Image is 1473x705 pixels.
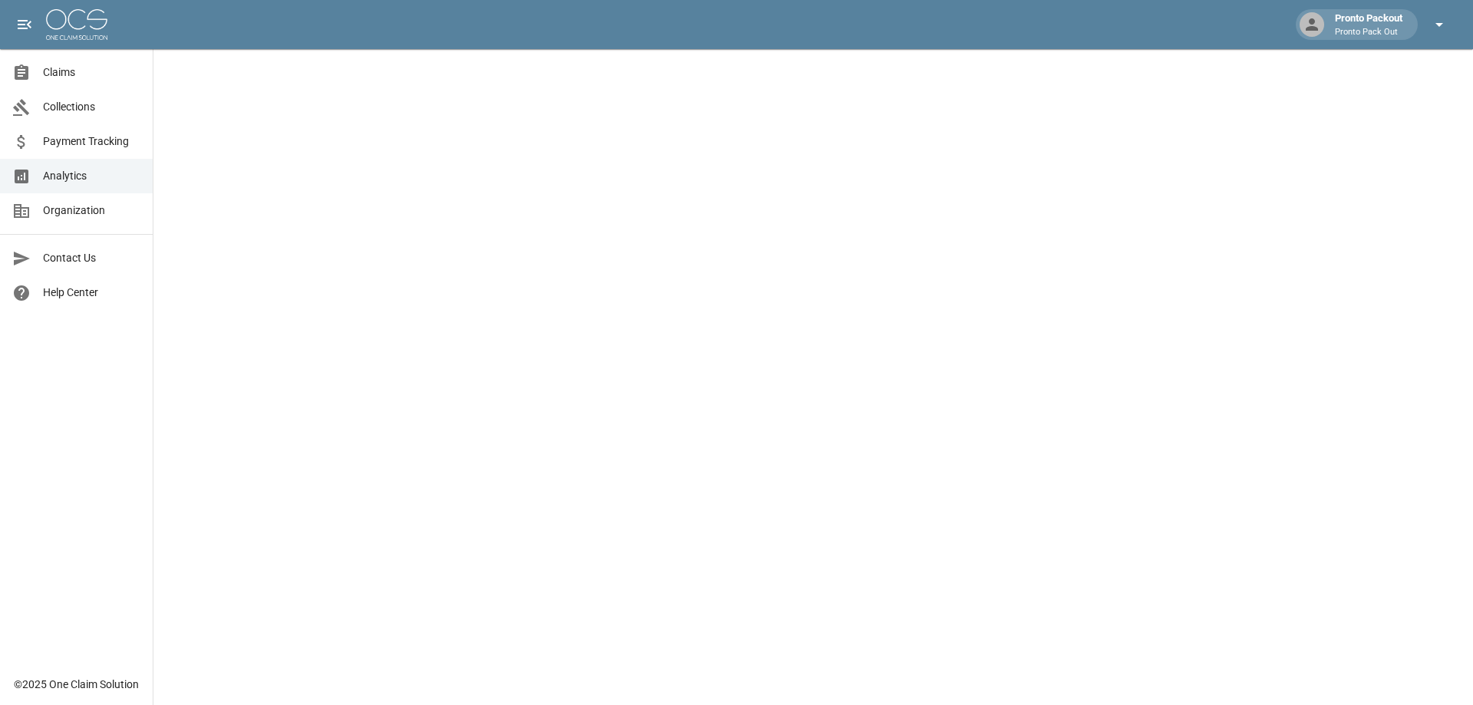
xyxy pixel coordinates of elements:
[1335,26,1402,39] p: Pronto Pack Out
[43,285,140,301] span: Help Center
[1329,11,1409,38] div: Pronto Packout
[43,133,140,150] span: Payment Tracking
[43,99,140,115] span: Collections
[9,9,40,40] button: open drawer
[14,677,139,692] div: © 2025 One Claim Solution
[43,168,140,184] span: Analytics
[43,203,140,219] span: Organization
[43,64,140,81] span: Claims
[43,250,140,266] span: Contact Us
[153,49,1473,700] iframe: Embedded Dashboard
[46,9,107,40] img: ocs-logo-white-transparent.png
